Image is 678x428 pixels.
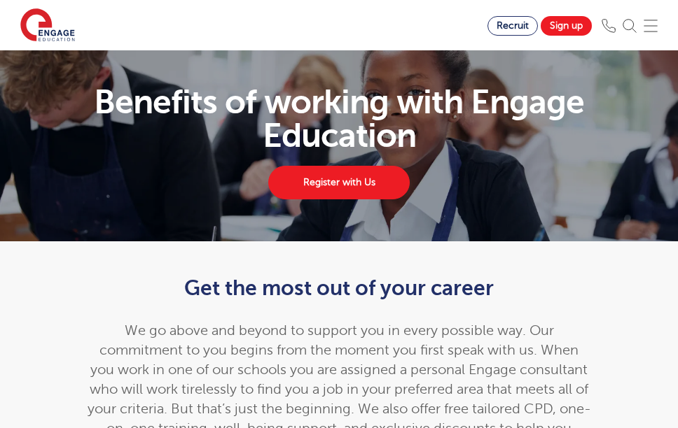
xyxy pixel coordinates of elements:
img: Phone [602,19,616,33]
h1: Get the most out of your career [87,276,591,300]
img: Engage Education [20,8,75,43]
a: Sign up [541,16,592,36]
a: Register with Us [268,166,410,199]
a: Recruit [487,16,538,36]
h1: Benefits of working with Engage Education [87,85,591,152]
img: Search [623,19,637,33]
img: Mobile Menu [644,19,658,33]
span: Recruit [497,20,529,31]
